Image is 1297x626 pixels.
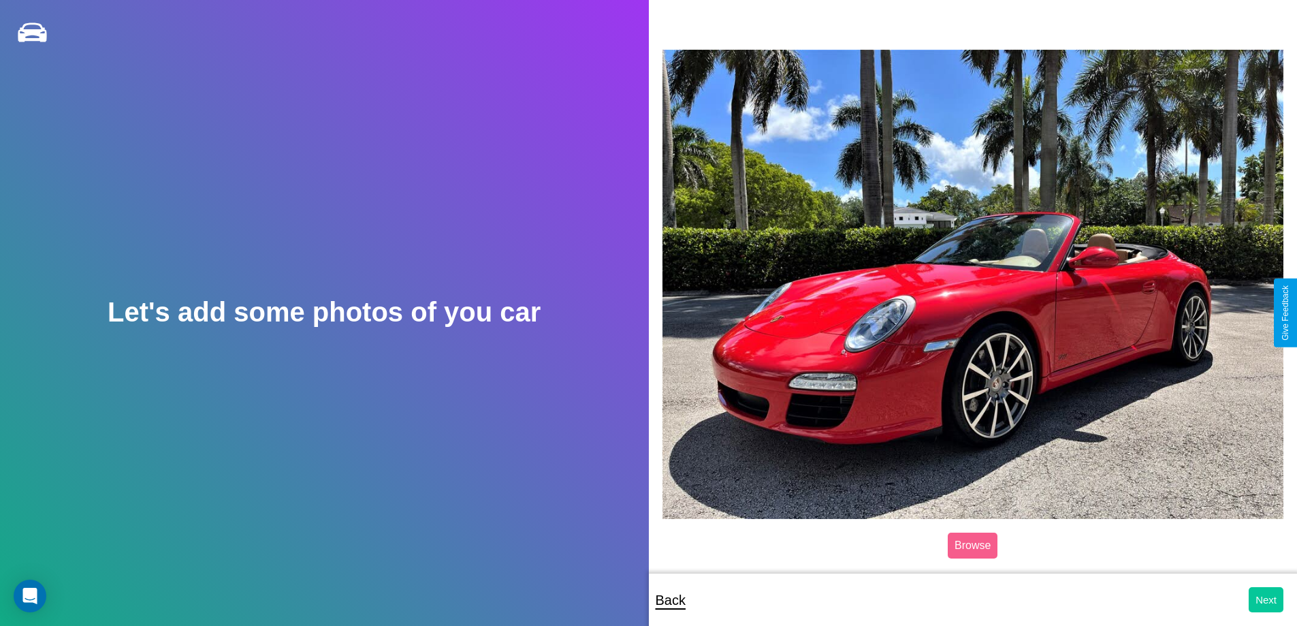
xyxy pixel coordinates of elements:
[108,297,541,328] h2: Let's add some photos of you car
[662,50,1284,518] img: posted
[656,588,686,612] p: Back
[948,533,997,559] label: Browse
[1281,285,1290,341] div: Give Feedback
[14,580,46,612] div: Open Intercom Messenger
[1249,587,1283,612] button: Next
